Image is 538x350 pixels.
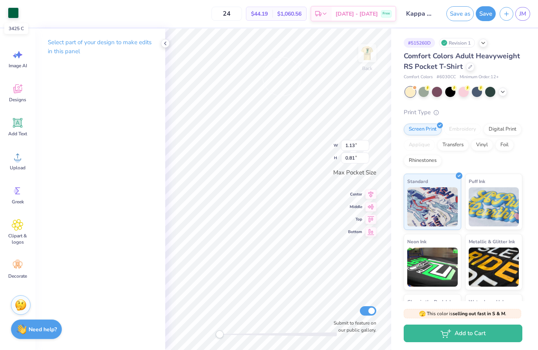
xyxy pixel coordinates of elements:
[469,298,505,306] span: Water based Ink
[329,319,376,334] label: Submit to feature on our public gallery.
[407,237,426,246] span: Neon Ink
[469,187,519,226] img: Puff Ink
[444,124,481,135] div: Embroidery
[10,165,25,171] span: Upload
[12,199,24,205] span: Greek
[469,248,519,287] img: Metallic & Glitter Ink
[439,38,475,48] div: Revision 1
[404,51,520,71] span: Comfort Colors Adult Heavyweight RS Pocket T-Shirt
[400,6,439,22] input: Untitled Design
[404,108,522,117] div: Print Type
[336,10,378,18] span: [DATE] - [DATE]
[484,124,522,135] div: Digital Print
[9,63,27,69] span: Image AI
[453,311,505,317] strong: selling out fast in S & M
[460,74,499,81] span: Minimum Order: 12 +
[404,74,433,81] span: Comfort Colors
[404,325,522,342] button: Add to Cart
[348,191,362,197] span: Center
[404,124,442,135] div: Screen Print
[407,298,452,306] span: Glow in the Dark Ink
[471,139,493,151] div: Vinyl
[515,7,530,21] a: JM
[348,229,362,235] span: Bottom
[29,326,57,333] strong: Need help?
[407,187,458,226] img: Standard
[348,204,362,210] span: Middle
[519,9,526,18] span: JM
[437,139,469,151] div: Transfers
[211,7,242,21] input: – –
[277,10,301,18] span: $1,060.56
[407,248,458,287] img: Neon Ink
[419,310,506,317] span: This color is .
[348,216,362,223] span: Top
[251,10,268,18] span: $44.19
[469,237,515,246] span: Metallic & Glitter Ink
[407,177,428,185] span: Standard
[404,38,435,48] div: # 515260D
[9,97,26,103] span: Designs
[48,38,153,56] p: Select part of your design to make edits in this panel
[419,310,426,318] span: 🫣
[8,131,27,137] span: Add Text
[469,177,485,185] span: Puff Ink
[216,330,224,338] div: Accessibility label
[383,11,390,16] span: Free
[495,139,514,151] div: Foil
[4,23,28,34] div: 3425 C
[404,155,442,167] div: Rhinestones
[5,233,31,245] span: Clipart & logos
[476,6,496,21] button: Save
[446,6,474,21] button: Save as
[8,273,27,279] span: Decorate
[437,74,456,81] span: # 6030CC
[404,139,435,151] div: Applique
